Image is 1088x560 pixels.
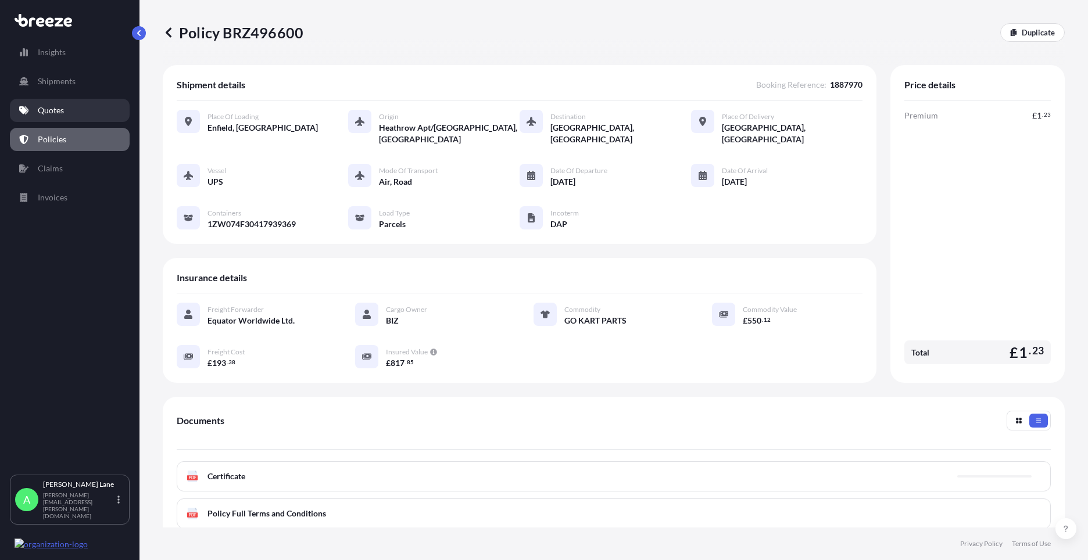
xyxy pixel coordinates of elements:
span: Policy Full Terms and Conditions [207,508,326,519]
span: 1 [1019,345,1028,360]
span: Place of Delivery [722,112,774,121]
span: Cargo Owner [386,305,427,314]
span: £ [207,359,212,367]
span: Heathrow Apt/[GEOGRAPHIC_DATA], [GEOGRAPHIC_DATA] [379,122,520,145]
span: Insurance details [177,272,247,283]
p: Shipments [38,76,76,87]
p: Quotes [38,105,64,116]
span: Equator Worldwide Ltd. [207,315,295,326]
span: Freight Forwarder [207,305,264,314]
text: PDF [189,513,196,517]
span: [DATE] [550,176,575,188]
span: Containers [207,209,241,218]
p: Insights [38,46,66,58]
span: Date of Departure [550,166,607,175]
span: £ [1010,345,1018,360]
a: Duplicate [1000,23,1065,42]
text: PDF [189,476,196,480]
a: Claims [10,157,130,180]
span: Air, Road [379,176,412,188]
span: 193 [212,359,226,367]
a: Terms of Use [1012,539,1051,548]
span: Premium [904,110,938,121]
p: Policies [38,134,66,145]
span: Parcels [379,218,406,230]
span: 23 [1044,113,1051,117]
span: Commodity Value [743,305,797,314]
span: Shipment details [177,79,245,91]
span: Commodity [564,305,600,314]
span: 1887970 [830,79,862,91]
p: Duplicate [1022,27,1055,38]
span: Load Type [379,209,410,218]
span: 1 [1037,112,1042,120]
span: [DATE] [722,176,747,188]
span: 85 [407,360,414,364]
span: Vessel [207,166,226,175]
a: Shipments [10,70,130,93]
span: Documents [177,415,224,426]
span: . [1042,113,1043,117]
span: Price details [904,79,955,91]
span: £ [386,359,391,367]
span: Place of Loading [207,112,259,121]
span: Certificate [207,471,245,482]
p: [PERSON_NAME][EMAIL_ADDRESS][PERSON_NAME][DOMAIN_NAME] [43,491,115,519]
span: . [762,318,763,322]
span: Freight Cost [207,347,245,357]
span: Enfield, [GEOGRAPHIC_DATA] [207,122,318,134]
span: Mode of Transport [379,166,438,175]
span: . [1029,347,1031,354]
span: Insured Value [386,347,428,357]
span: BIZ [386,315,399,326]
span: Date of Arrival [722,166,768,175]
span: Total [911,347,929,358]
span: 1ZW074F30417939369 [207,218,296,230]
span: 23 [1032,347,1044,354]
p: [PERSON_NAME] Lane [43,480,115,489]
p: Invoices [38,192,67,203]
span: A [23,494,30,505]
img: organization-logo [15,539,88,550]
a: Policies [10,128,130,151]
span: DAP [550,218,567,230]
span: Booking Reference : [756,79,826,91]
span: UPS [207,176,223,188]
p: Claims [38,163,63,174]
a: Insights [10,41,130,64]
span: 550 [747,317,761,325]
p: Policy BRZ496600 [163,23,303,42]
span: . [405,360,406,364]
span: 38 [228,360,235,364]
span: Origin [379,112,399,121]
span: Destination [550,112,586,121]
span: 12 [764,318,771,322]
span: [GEOGRAPHIC_DATA], [GEOGRAPHIC_DATA] [722,122,862,145]
span: Incoterm [550,209,579,218]
span: £ [1032,112,1037,120]
a: PDFPolicy Full Terms and Conditions [177,498,1051,529]
a: Quotes [10,99,130,122]
span: 817 [391,359,405,367]
span: GO KART PARTS [564,315,627,326]
a: Privacy Policy [960,539,1003,548]
span: [GEOGRAPHIC_DATA], [GEOGRAPHIC_DATA] [550,122,691,145]
span: £ [743,317,747,325]
span: . [227,360,228,364]
a: Invoices [10,186,130,209]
